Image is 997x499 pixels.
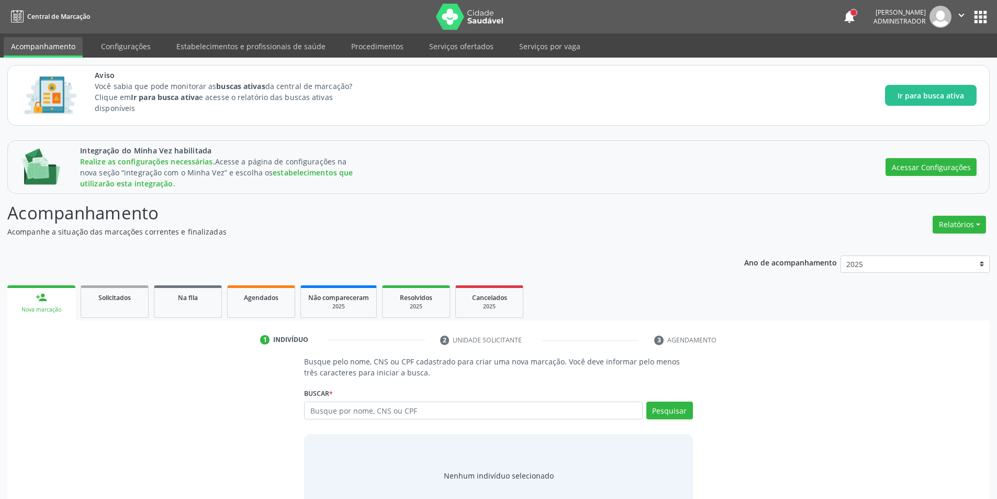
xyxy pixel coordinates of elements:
[94,37,158,56] a: Configurações
[4,37,83,58] a: Acompanhamento
[842,9,857,24] button: notifications
[27,12,90,21] span: Central de Marcação
[933,216,986,234] button: Relatórios
[390,303,442,311] div: 2025
[304,402,642,419] input: Busque por nome, CNS ou CPF
[304,385,333,402] label: Buscar
[886,158,977,176] button: Acessar Configurações
[95,70,372,81] span: Aviso
[80,156,357,189] div: Acesse a página de configurações na nova seção “integração com o Minha Vez” e escolha os
[273,335,308,345] div: Indivíduo
[7,200,695,226] p: Acompanhamento
[646,402,693,419] button: Pesquisar
[512,37,588,56] a: Serviços por vaga
[744,256,837,269] p: Ano de acompanhamento
[304,356,692,378] p: Busque pelo nome, CNS ou CPF cadastrado para criar uma nova marcação. Você deve informar pelo men...
[422,37,501,56] a: Serviços ofertados
[80,157,215,167] span: Realize as configurações necessárias.
[444,470,554,481] div: Nenhum indivíduo selecionado
[131,92,199,102] strong: Ir para busca ativa
[7,226,695,237] p: Acompanhe a situação das marcações correntes e finalizadas
[472,293,507,302] span: Cancelados
[308,293,369,302] span: Não compareceram
[463,303,516,311] div: 2025
[260,335,270,345] div: 1
[7,8,90,25] a: Central de Marcação
[169,37,333,56] a: Estabelecimentos e profissionais de saúde
[898,90,964,101] span: Ir para busca ativa
[15,306,68,314] div: Nova marcação
[873,17,926,26] span: Administrador
[36,292,47,303] div: person_add
[244,293,278,302] span: Agendados
[216,81,265,91] strong: buscas ativas
[98,293,131,302] span: Solicitados
[951,6,971,28] button: 
[20,72,80,119] img: Imagem de CalloutCard
[971,8,990,26] button: apps
[400,293,432,302] span: Resolvidos
[20,149,65,186] img: Imagem de CalloutCard
[95,81,372,114] p: Você sabia que pode monitorar as da central de marcação? Clique em e acesse o relatório das busca...
[885,85,977,106] button: Ir para busca ativa
[929,6,951,28] img: img
[344,37,411,56] a: Procedimentos
[956,9,967,21] i: 
[80,145,357,156] span: Integração do Minha Vez habilitada
[178,293,198,302] span: Na fila
[873,8,926,17] div: [PERSON_NAME]
[308,303,369,311] div: 2025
